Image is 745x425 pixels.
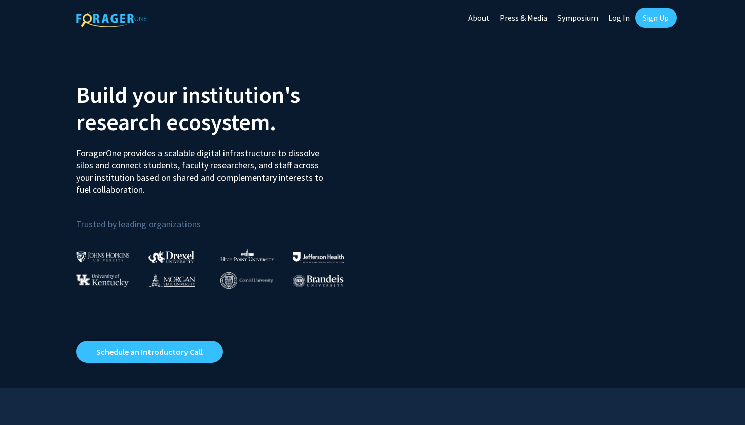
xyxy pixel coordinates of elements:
a: Opens in a new tab [76,341,223,363]
img: Brandeis University [293,275,344,287]
img: Cornell University [220,272,273,289]
img: Johns Hopkins University [76,251,130,262]
img: Morgan State University [148,274,195,287]
img: Thomas Jefferson University [293,252,344,262]
img: Drexel University [148,251,194,263]
p: ForagerOne provides a scalable digital infrastructure to dissolve silos and connect students, fac... [76,140,330,196]
p: Trusted by leading organizations [76,204,365,232]
a: Sign Up [635,8,677,28]
h2: Build your institution's research ecosystem. [76,81,365,136]
img: ForagerOne Logo [76,10,147,27]
img: High Point University [220,249,274,261]
img: University of Kentucky [76,274,129,287]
